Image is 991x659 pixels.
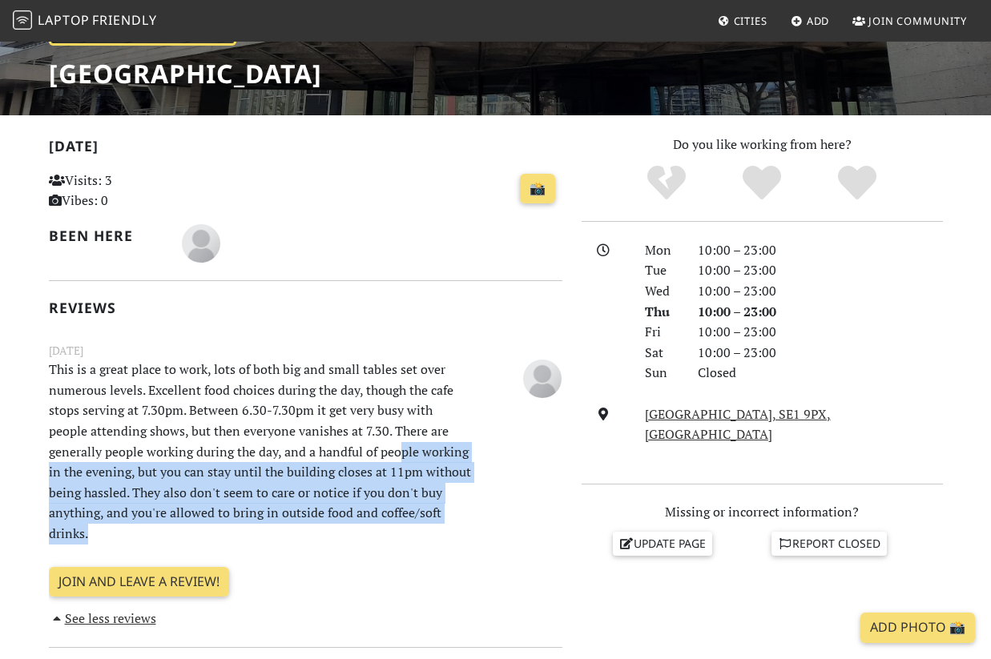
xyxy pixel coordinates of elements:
[49,567,229,597] a: Join and leave a review!
[868,14,967,28] span: Join Community
[520,174,555,204] a: 📸
[49,227,163,244] h2: Been here
[711,6,774,35] a: Cities
[645,405,831,444] a: [GEOGRAPHIC_DATA], SE1 9PX, [GEOGRAPHIC_DATA]
[688,322,953,343] div: 10:00 – 23:00
[688,260,953,281] div: 10:00 – 23:00
[771,532,887,556] a: Report closed
[49,58,322,89] h1: [GEOGRAPHIC_DATA]
[39,360,483,544] p: This is a great place to work, lots of both big and small tables set over numerous levels. Excell...
[688,302,953,323] div: 10:00 – 23:00
[635,240,688,261] div: Mon
[523,368,562,386] span: Anonymous
[635,322,688,343] div: Fri
[715,163,810,203] div: Yes
[13,7,157,35] a: LaptopFriendly LaptopFriendly
[734,14,767,28] span: Cities
[49,171,207,211] p: Visits: 3 Vibes: 0
[582,135,943,155] p: Do you like working from here?
[688,363,953,384] div: Closed
[182,224,220,263] img: blank-535327c66bd565773addf3077783bbfce4b00ec00e9fd257753287c682c7fa38.png
[613,532,712,556] a: Update page
[688,343,953,364] div: 10:00 – 23:00
[49,299,562,316] h2: Reviews
[635,363,688,384] div: Sun
[635,260,688,281] div: Tue
[38,11,90,29] span: Laptop
[784,6,836,35] a: Add
[635,343,688,364] div: Sat
[688,281,953,302] div: 10:00 – 23:00
[13,10,32,30] img: LaptopFriendly
[523,360,562,398] img: blank-535327c66bd565773addf3077783bbfce4b00ec00e9fd257753287c682c7fa38.png
[809,163,904,203] div: Definitely!
[619,163,715,203] div: No
[49,138,562,161] h2: [DATE]
[49,609,156,627] a: See less reviews
[635,302,688,323] div: Thu
[39,342,572,360] small: [DATE]
[635,281,688,302] div: Wed
[582,502,943,523] p: Missing or incorrect information?
[182,233,220,251] span: Lydia Cole
[688,240,953,261] div: 10:00 – 23:00
[846,6,973,35] a: Join Community
[807,14,830,28] span: Add
[92,11,156,29] span: Friendly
